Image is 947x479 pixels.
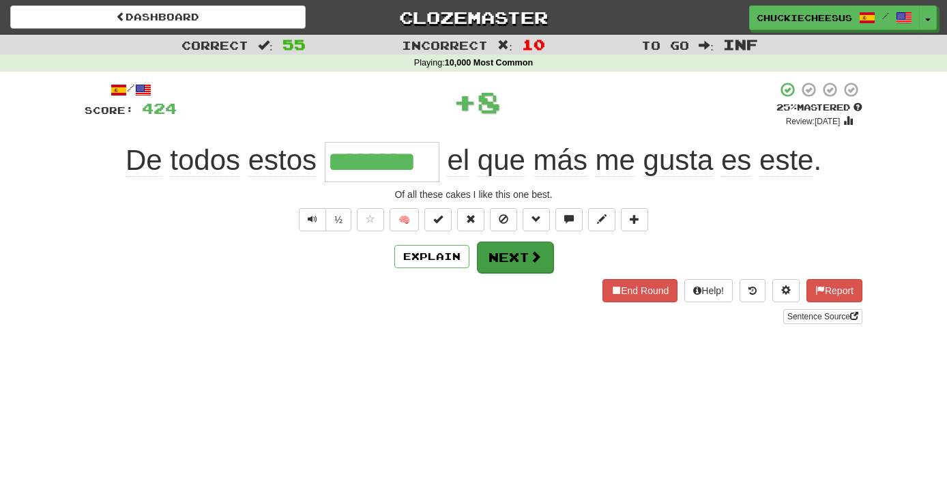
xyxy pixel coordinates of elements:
[783,309,862,324] a: Sentence Source
[641,38,689,52] span: To go
[453,81,477,122] span: +
[282,36,306,53] span: 55
[602,279,678,302] button: End Round
[621,208,648,231] button: Add to collection (alt+a)
[806,279,862,302] button: Report
[85,188,862,201] div: Of all these cakes I like this one best.
[786,117,841,126] small: Review: [DATE]
[723,36,758,53] span: Inf
[699,40,714,51] span: :
[394,245,469,268] button: Explain
[721,144,751,177] span: es
[447,144,469,177] span: el
[258,40,273,51] span: :
[296,208,351,231] div: Text-to-speech controls
[10,5,306,29] a: Dashboard
[299,208,326,231] button: Play sentence audio (ctl+space)
[740,279,766,302] button: Round history (alt+y)
[357,208,384,231] button: Favorite sentence (alt+f)
[142,100,177,117] span: 424
[424,208,452,231] button: Set this sentence to 100% Mastered (alt+m)
[643,144,714,177] span: gusta
[596,144,635,177] span: me
[757,12,852,24] span: chuckiecheesus
[684,279,733,302] button: Help!
[85,81,177,98] div: /
[588,208,615,231] button: Edit sentence (alt+d)
[248,144,317,177] span: estos
[534,144,587,177] span: más
[759,144,813,177] span: este
[776,102,862,114] div: Mastered
[326,5,622,29] a: Clozemaster
[749,5,920,30] a: chuckiecheesus /
[477,85,501,119] span: 8
[402,38,488,52] span: Incorrect
[445,58,533,68] strong: 10,000 Most Common
[85,104,134,116] span: Score:
[522,36,545,53] span: 10
[170,144,240,177] span: todos
[457,208,484,231] button: Reset to 0% Mastered (alt+r)
[490,208,517,231] button: Ignore sentence (alt+i)
[325,208,351,231] button: ½
[477,242,553,273] button: Next
[439,144,821,177] span: .
[478,144,525,177] span: que
[523,208,550,231] button: Grammar (alt+g)
[497,40,512,51] span: :
[181,38,248,52] span: Correct
[882,11,889,20] span: /
[776,102,797,113] span: 25 %
[126,144,162,177] span: De
[555,208,583,231] button: Discuss sentence (alt+u)
[390,208,419,231] button: 🧠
